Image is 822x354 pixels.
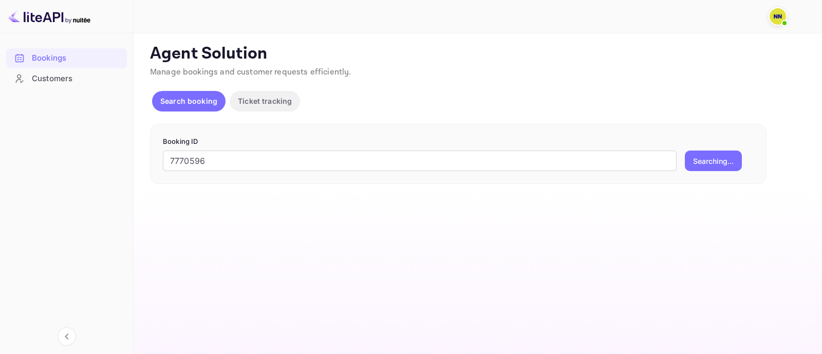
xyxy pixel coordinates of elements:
[6,69,127,88] a: Customers
[238,96,292,106] p: Ticket tracking
[32,52,122,64] div: Bookings
[163,137,754,147] p: Booking ID
[58,327,76,346] button: Collapse navigation
[160,96,217,106] p: Search booking
[150,67,351,78] span: Manage bookings and customer requests efficiently.
[6,48,127,67] a: Bookings
[685,151,742,171] button: Searching...
[32,73,122,85] div: Customers
[6,48,127,68] div: Bookings
[6,69,127,89] div: Customers
[8,8,90,25] img: LiteAPI logo
[150,44,804,64] p: Agent Solution
[163,151,677,171] input: Enter Booking ID (e.g., 63782194)
[770,8,786,25] img: N/A N/A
